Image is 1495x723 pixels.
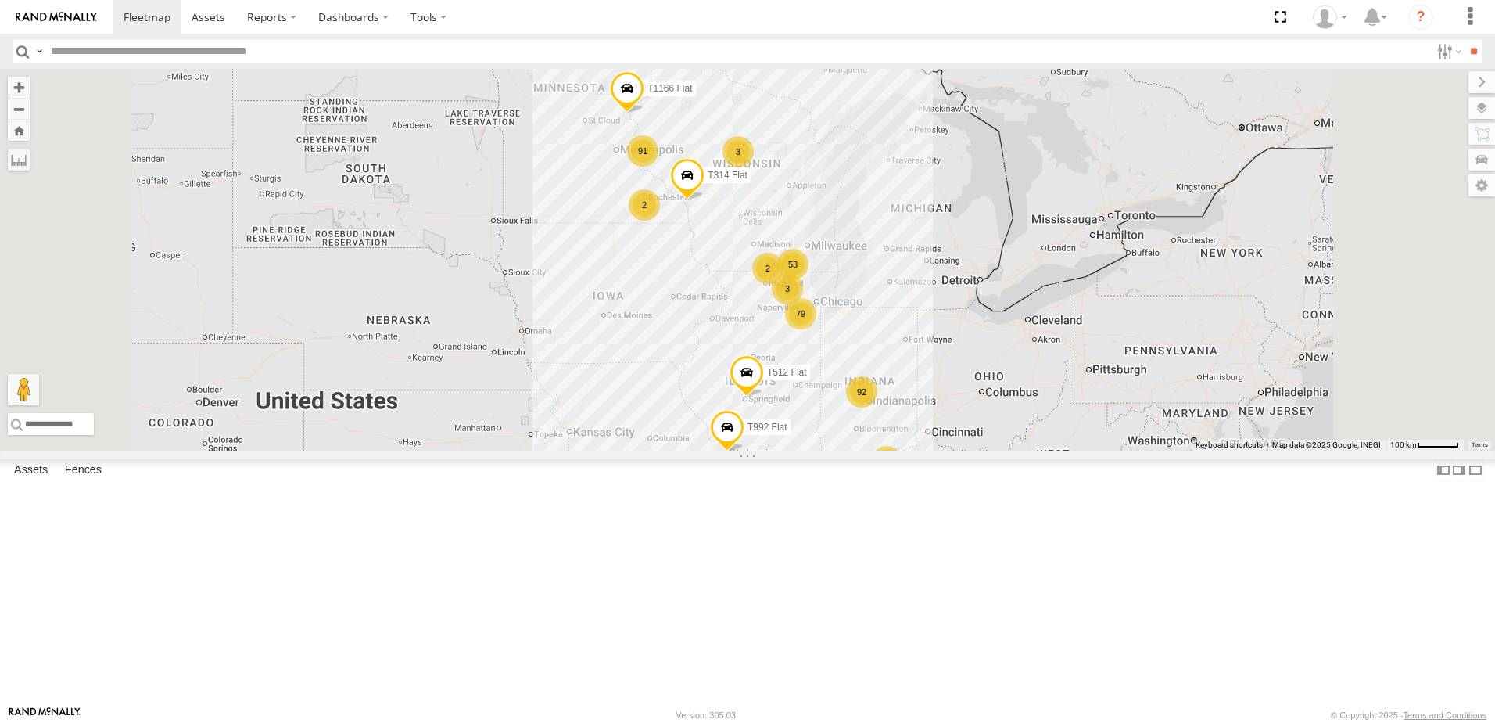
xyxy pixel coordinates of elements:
div: 3 [772,273,803,304]
div: 91 [627,135,658,167]
label: Measure [8,149,30,171]
span: T1166 Flat [647,83,692,94]
button: Zoom Home [8,120,30,141]
span: 100 km [1390,441,1417,449]
div: 2 [629,189,660,221]
label: Hide Summary Table [1468,459,1483,482]
div: 3 [722,136,754,167]
label: Search Filter Options [1431,40,1465,63]
div: © Copyright 2025 - [1331,710,1486,720]
div: Version: 305.03 [676,710,736,720]
div: 2 [752,253,783,284]
button: Zoom in [8,77,30,98]
button: Zoom out [8,98,30,120]
button: Drag Pegman onto the map to open Street View [8,374,39,405]
img: rand-logo.svg [16,12,97,23]
label: Search Query [33,40,45,63]
button: Keyboard shortcuts [1196,440,1263,451]
span: T992 Flat [747,422,787,433]
label: Dock Summary Table to the Left [1436,459,1451,482]
div: Robert Fiumefreddo [1307,5,1353,29]
label: Dock Summary Table to the Right [1451,459,1467,482]
a: Visit our Website [9,707,81,723]
a: Terms [1472,442,1488,448]
label: Fences [57,459,109,481]
label: Map Settings [1468,174,1495,196]
span: Map data ©2025 Google, INEGI [1272,441,1381,449]
div: 79 [785,298,816,329]
i: ? [1408,5,1433,30]
div: 92 [846,376,877,408]
div: 53 [777,249,808,280]
span: T314 Flat [708,170,747,181]
label: Assets [6,459,56,481]
div: 3 [871,446,902,477]
button: Map Scale: 100 km per 50 pixels [1386,440,1464,451]
a: Terms and Conditions [1404,710,1486,720]
span: T512 Flat [767,367,807,378]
